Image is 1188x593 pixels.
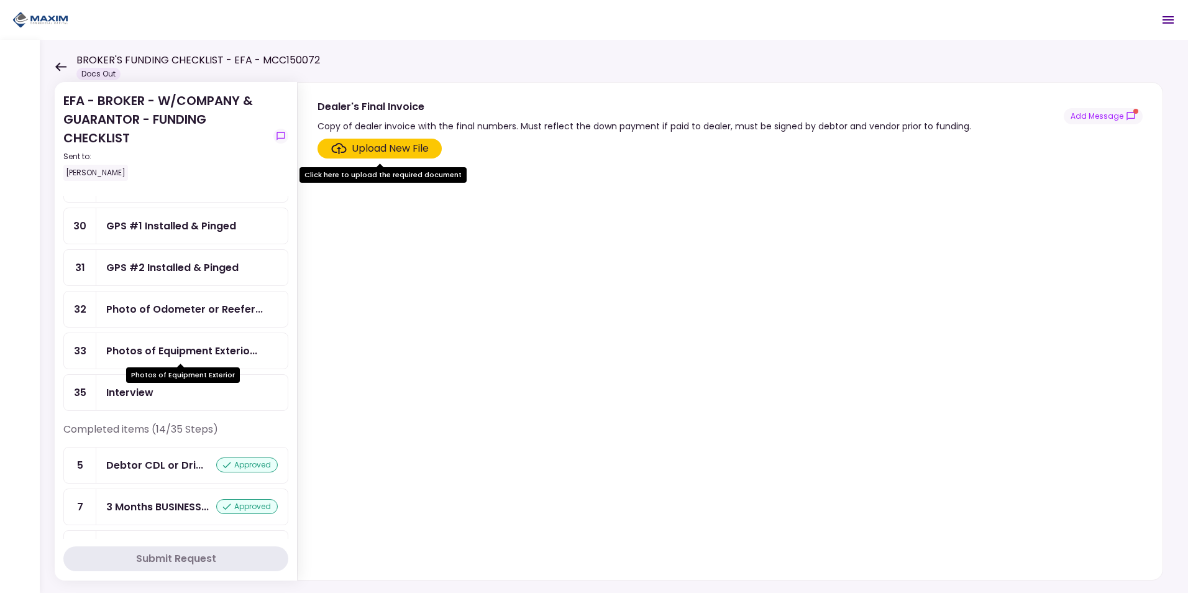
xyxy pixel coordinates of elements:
div: Interview [106,385,153,400]
a: 31GPS #2 Installed & Pinged [63,249,288,286]
div: Dealer's Final Invoice [318,99,971,114]
div: approved [216,457,278,472]
div: Photos of Equipment Exterior [106,343,257,359]
a: 8Guarantor/s CDL or Driver Licenseapproved [63,530,288,567]
button: show-messages [273,129,288,144]
div: Sent to: [63,151,268,162]
div: Submit Request [136,551,216,566]
div: Upload New File [352,141,429,156]
div: EFA - BROKER - W/COMPANY & GUARANTOR - FUNDING CHECKLIST [63,91,268,181]
div: 7 [64,489,96,525]
div: [PERSON_NAME] [63,165,128,181]
div: Dealer's Final InvoiceCopy of dealer invoice with the final numbers. Must reflect the down paymen... [297,82,1163,581]
img: Partner icon [12,11,68,29]
div: 33 [64,333,96,369]
div: GPS #1 Installed & Pinged [106,218,236,234]
div: 8 [64,531,96,566]
div: 35 [64,375,96,410]
div: approved [216,499,278,514]
h1: BROKER'S FUNDING CHECKLIST - EFA - MCC150072 [76,53,320,68]
a: 73 Months BUSINESS Bank Statementsapproved [63,489,288,525]
span: Click here to upload the required document [318,139,442,159]
a: 32Photo of Odometer or Reefer hours [63,291,288,328]
a: 35Interview [63,374,288,411]
div: Copy of dealer invoice with the final numbers. Must reflect the down payment if paid to dealer, m... [318,119,971,134]
div: Photo of Odometer or Reefer hours [106,301,263,317]
div: 5 [64,448,96,483]
div: Photos of Equipment Exterior [126,367,240,383]
div: GPS #2 Installed & Pinged [106,260,239,275]
a: 33Photos of Equipment Exterior [63,333,288,369]
button: Submit Request [63,546,288,571]
a: 30GPS #1 Installed & Pinged [63,208,288,244]
button: Open menu [1153,5,1183,35]
div: Click here to upload the required document [299,167,467,183]
div: Completed items (14/35 Steps) [63,422,288,447]
button: show-messages [1064,108,1143,124]
div: Docs Out [76,68,121,80]
div: 3 Months BUSINESS Bank Statements [106,499,209,515]
div: 32 [64,292,96,327]
div: 30 [64,208,96,244]
a: 5Debtor CDL or Driver Licenseapproved [63,447,288,484]
div: Debtor CDL or Driver License [106,457,203,473]
div: 31 [64,250,96,285]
